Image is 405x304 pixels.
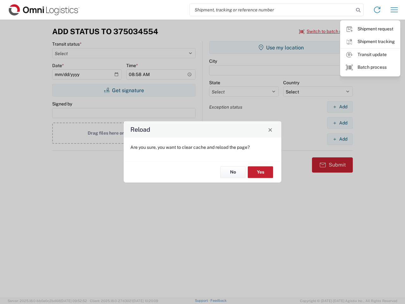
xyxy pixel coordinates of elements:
a: Transit update [340,48,400,61]
button: Yes [248,166,273,178]
p: Are you sure, you want to clear cache and reload the page? [130,144,275,150]
a: Shipment request [340,23,400,35]
a: Shipment tracking [340,35,400,48]
button: No [220,166,246,178]
button: Close [266,125,275,134]
a: Batch process [340,61,400,74]
input: Shipment, tracking or reference number [190,4,354,16]
h4: Reload [130,125,150,134]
